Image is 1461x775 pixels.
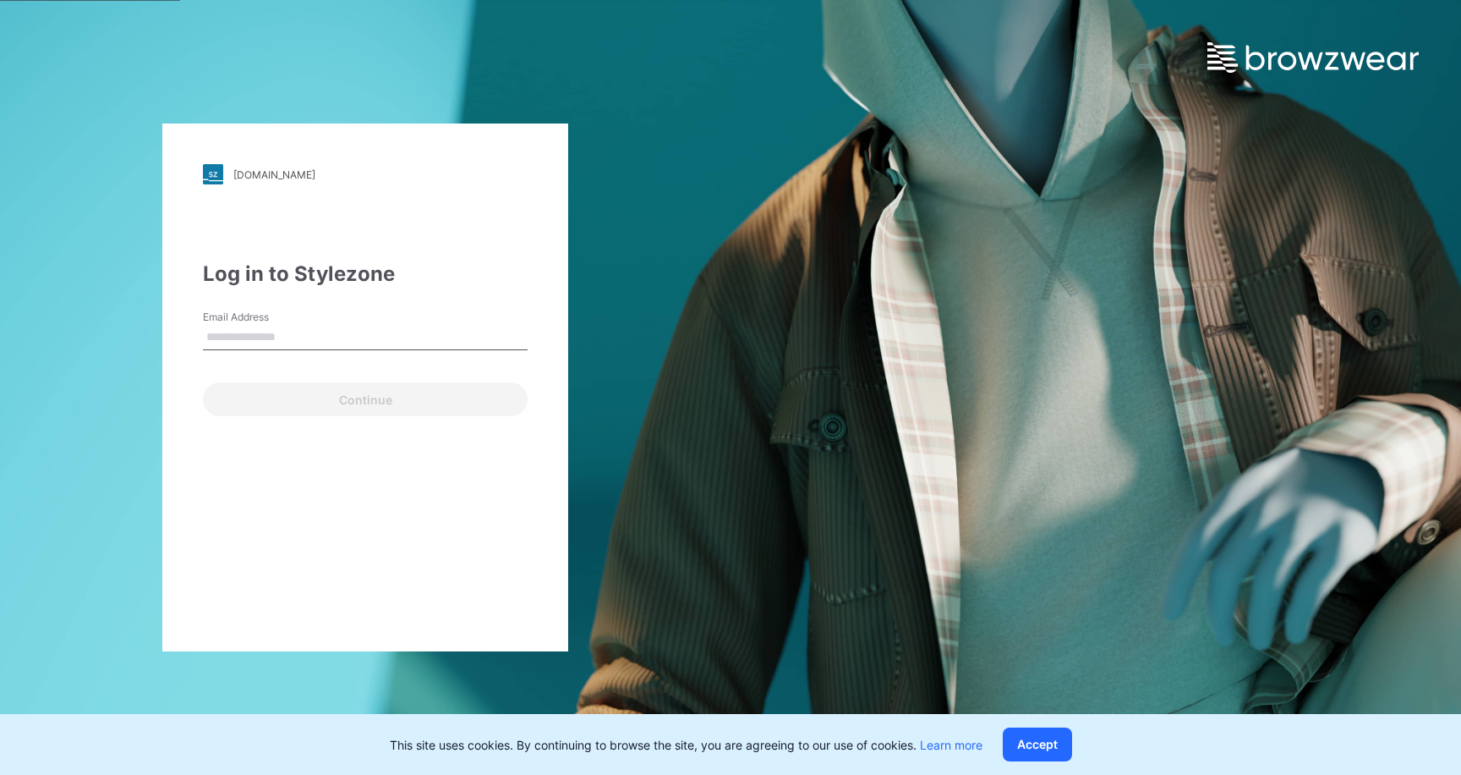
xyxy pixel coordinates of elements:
[203,259,528,289] div: Log in to Stylezone
[390,736,982,754] p: This site uses cookies. By continuing to browse the site, you are agreeing to our use of cookies.
[1003,728,1072,761] button: Accept
[203,310,321,325] label: Email Address
[203,164,223,184] img: stylezone-logo.562084cfcfab977791bfbf7441f1a819.svg
[920,738,982,752] a: Learn more
[203,164,528,184] a: [DOMAIN_NAME]
[233,168,315,181] div: [DOMAIN_NAME]
[1207,42,1419,73] img: browzwear-logo.e42bd6dac1945053ebaf764b6aa21510.svg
